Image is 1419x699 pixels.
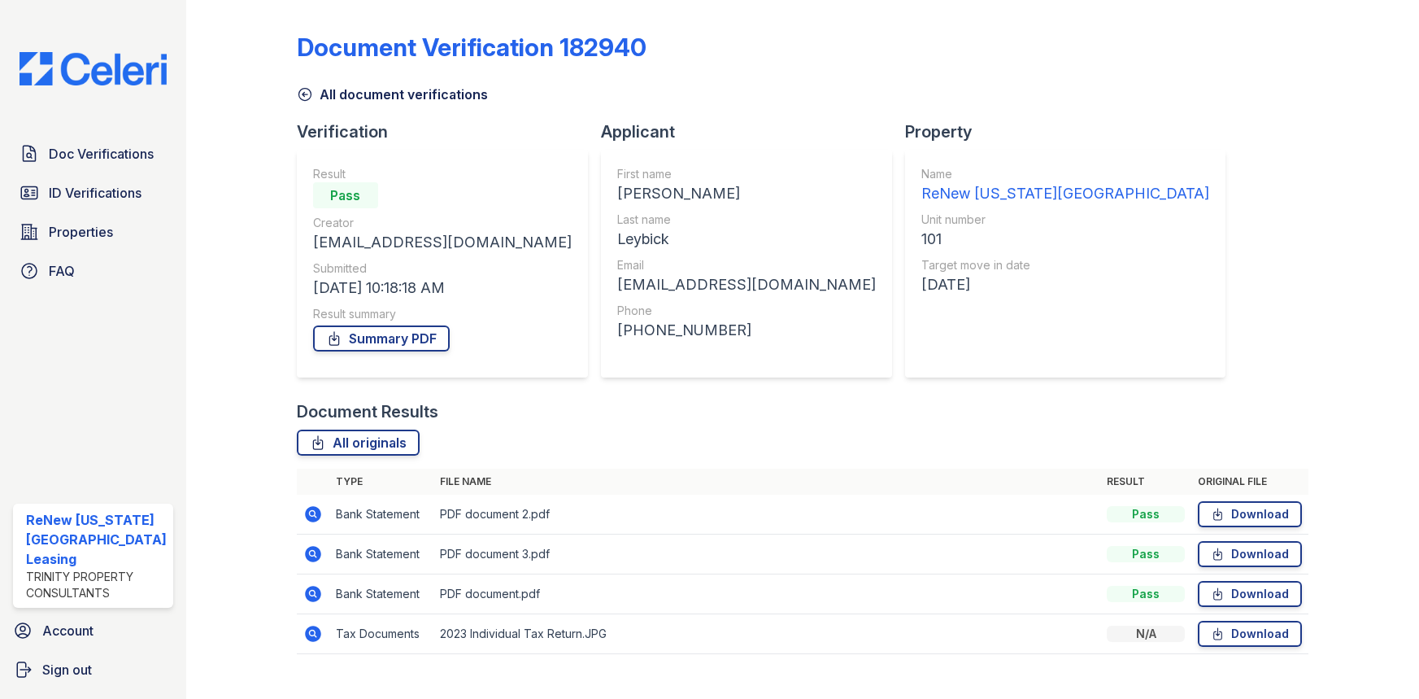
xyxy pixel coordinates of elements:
[26,510,167,569] div: ReNew [US_STATE][GEOGRAPHIC_DATA] Leasing
[7,52,180,85] img: CE_Logo_Blue-a8612792a0a2168367f1c8372b55b34899dd931a85d93a1a3d3e32e68fde9ad4.png
[617,228,876,251] div: Leybick
[921,257,1209,273] div: Target move in date
[313,166,572,182] div: Result
[329,574,433,614] td: Bank Statement
[49,144,154,164] span: Doc Verifications
[1198,581,1302,607] a: Download
[297,430,420,456] a: All originals
[921,182,1209,205] div: ReNew [US_STATE][GEOGRAPHIC_DATA]
[921,273,1209,296] div: [DATE]
[7,653,180,686] a: Sign out
[921,166,1209,205] a: Name ReNew [US_STATE][GEOGRAPHIC_DATA]
[42,621,94,640] span: Account
[1107,506,1185,522] div: Pass
[313,260,572,277] div: Submitted
[42,660,92,679] span: Sign out
[433,614,1101,654] td: 2023 Individual Tax Return.JPG
[1191,469,1308,495] th: Original file
[905,120,1238,143] div: Property
[433,535,1101,574] td: PDF document 3.pdf
[313,306,572,322] div: Result summary
[617,212,876,228] div: Last name
[1198,541,1302,567] a: Download
[921,212,1209,228] div: Unit number
[433,469,1101,495] th: File name
[1198,501,1302,527] a: Download
[49,183,141,203] span: ID Verifications
[617,182,876,205] div: [PERSON_NAME]
[1100,469,1191,495] th: Result
[329,614,433,654] td: Tax Documents
[13,255,173,287] a: FAQ
[921,166,1209,182] div: Name
[313,231,572,254] div: [EMAIL_ADDRESS][DOMAIN_NAME]
[617,319,876,342] div: [PHONE_NUMBER]
[617,257,876,273] div: Email
[297,400,438,423] div: Document Results
[13,138,173,170] a: Doc Verifications
[1107,586,1185,602] div: Pass
[297,85,488,104] a: All document verifications
[313,325,450,352] a: Summary PDF
[329,535,433,574] td: Bank Statement
[313,277,572,299] div: [DATE] 10:18:18 AM
[1107,626,1185,642] div: N/A
[13,216,173,248] a: Properties
[601,120,905,143] div: Applicant
[26,569,167,601] div: Trinity Property Consultants
[433,495,1101,535] td: PDF document 2.pdf
[329,469,433,495] th: Type
[1351,634,1403,683] iframe: chat widget
[921,228,1209,251] div: 101
[617,166,876,182] div: First name
[13,177,173,209] a: ID Verifications
[617,303,876,319] div: Phone
[1107,546,1185,562] div: Pass
[297,120,601,143] div: Verification
[297,33,646,62] div: Document Verification 182940
[1198,621,1302,647] a: Download
[7,614,180,647] a: Account
[313,215,572,231] div: Creator
[433,574,1101,614] td: PDF document.pdf
[313,182,378,208] div: Pass
[329,495,433,535] td: Bank Statement
[49,261,75,281] span: FAQ
[617,273,876,296] div: [EMAIL_ADDRESS][DOMAIN_NAME]
[49,222,113,242] span: Properties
